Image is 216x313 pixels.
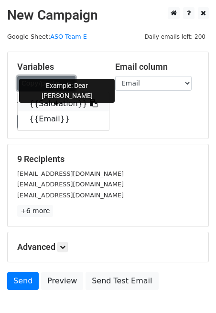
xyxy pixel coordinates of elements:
[17,76,76,91] a: Copy/paste...
[7,33,87,40] small: Google Sheet:
[17,154,199,164] h5: 9 Recipients
[17,205,53,217] a: +6 more
[7,7,209,23] h2: New Campaign
[7,272,39,290] a: Send
[86,272,158,290] a: Send Test Email
[17,181,124,188] small: [EMAIL_ADDRESS][DOMAIN_NAME]
[41,272,83,290] a: Preview
[168,267,216,313] iframe: Chat Widget
[19,79,115,103] div: Example: Dear [PERSON_NAME]
[50,33,87,40] a: ASO Team E
[17,170,124,177] small: [EMAIL_ADDRESS][DOMAIN_NAME]
[17,62,101,72] h5: Variables
[17,242,199,252] h5: Advanced
[141,32,209,42] span: Daily emails left: 200
[17,192,124,199] small: [EMAIL_ADDRESS][DOMAIN_NAME]
[18,111,109,127] a: {{Email}}
[18,96,109,111] a: {{Salutation}}
[115,62,199,72] h5: Email column
[141,33,209,40] a: Daily emails left: 200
